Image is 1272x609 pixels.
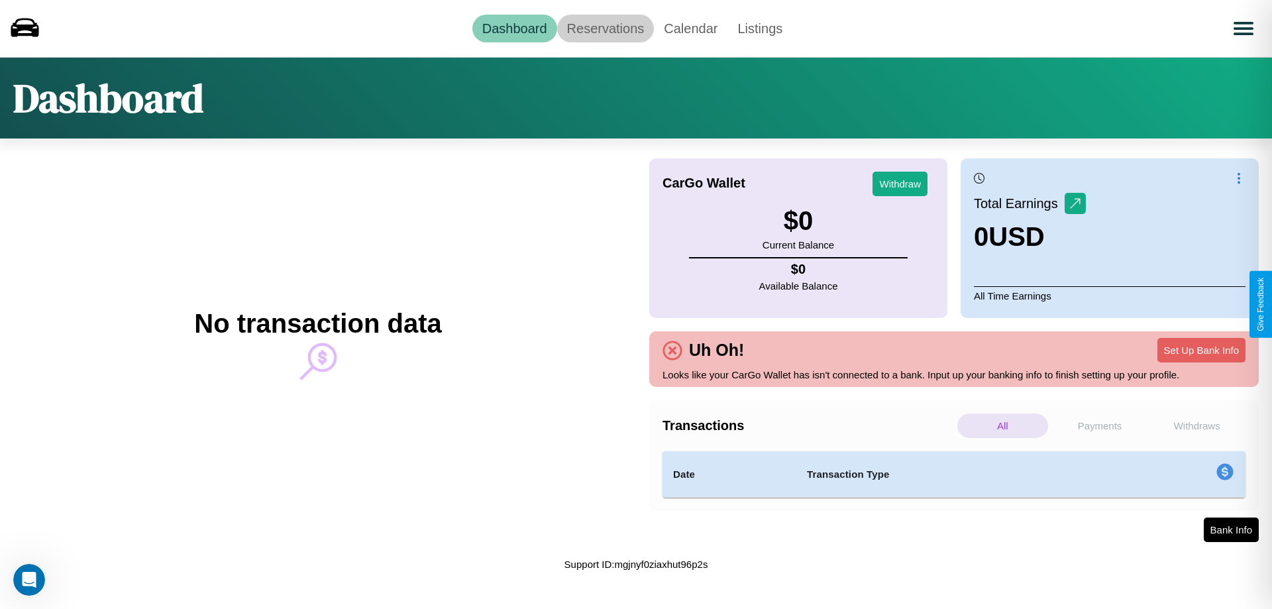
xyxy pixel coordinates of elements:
p: Available Balance [759,277,838,295]
p: Looks like your CarGo Wallet has isn't connected to a bank. Input up your banking info to finish ... [662,366,1245,384]
a: Listings [727,15,792,42]
button: Withdraw [873,172,927,196]
h3: 0 USD [974,222,1086,252]
p: Withdraws [1151,414,1242,438]
a: Calendar [654,15,727,42]
table: simple table [662,451,1245,498]
p: Payments [1055,414,1145,438]
p: Support ID: mgjnyf0ziaxhut96p2s [564,555,708,573]
a: Reservations [557,15,655,42]
h4: Transaction Type [807,467,1108,482]
button: Bank Info [1204,518,1259,542]
h4: Uh Oh! [682,341,751,360]
p: All [957,414,1048,438]
button: Open menu [1225,10,1262,47]
h4: CarGo Wallet [662,176,745,191]
h2: No transaction data [194,309,441,339]
p: Current Balance [763,236,834,254]
h4: Transactions [662,418,954,433]
div: Give Feedback [1256,278,1265,331]
h3: $ 0 [763,206,834,236]
a: Dashboard [472,15,557,42]
p: Total Earnings [974,192,1065,215]
iframe: Intercom live chat [13,564,45,596]
p: All Time Earnings [974,286,1245,305]
h1: Dashboard [13,71,203,125]
h4: $ 0 [759,262,838,277]
h4: Date [673,467,786,482]
button: Set Up Bank Info [1157,338,1245,362]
